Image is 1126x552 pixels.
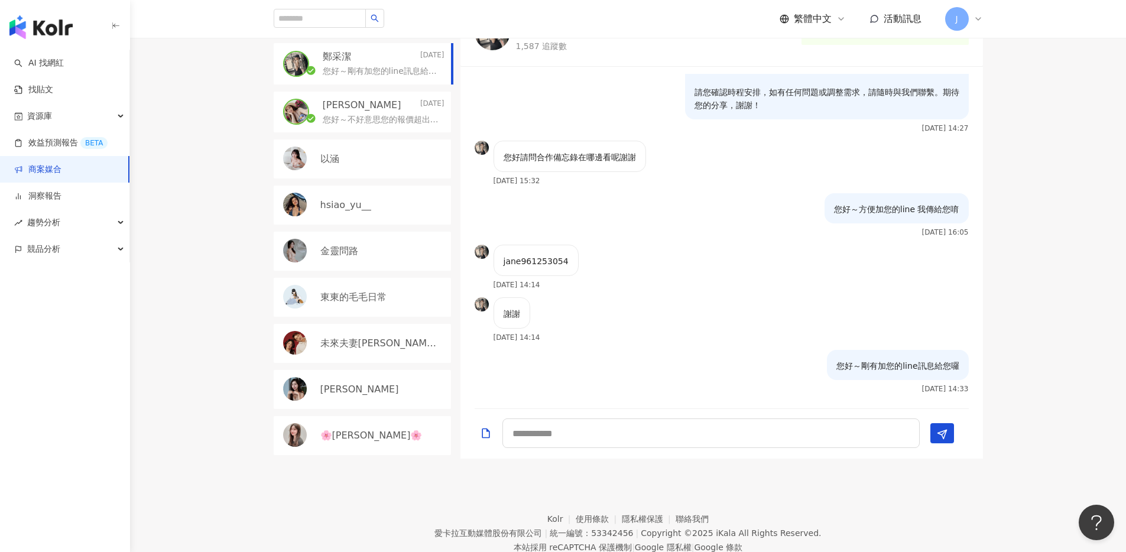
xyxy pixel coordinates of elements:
[283,147,307,170] img: KOL Avatar
[14,84,53,96] a: 找貼文
[576,514,622,524] a: 使用條款
[27,209,60,236] span: 趨勢分析
[371,14,379,22] span: search
[320,291,387,304] p: 東東的毛毛日常
[834,203,959,216] p: 您好～方便加您的line 我傳給您唷
[922,385,969,393] p: [DATE] 14:33
[320,429,423,442] p: 🌸[PERSON_NAME]🌸
[836,359,959,372] p: 您好～剛有加您的line訊息給您囉
[494,177,540,185] p: [DATE] 15:32
[516,41,568,53] p: 1,587 追蹤數
[9,15,73,39] img: logo
[320,199,371,212] p: hsiao_yu__
[434,528,542,538] div: 愛卡拉互動媒體股份有限公司
[284,52,308,76] img: KOL Avatar
[283,285,307,309] img: KOL Avatar
[504,307,520,320] p: 謝謝
[420,99,444,112] p: [DATE]
[14,57,64,69] a: searchAI 找網紅
[504,255,569,268] p: jane961253054
[320,245,358,258] p: 金靈問路
[27,236,60,262] span: 競品分析
[622,514,676,524] a: 隱私權保護
[930,423,954,443] button: Send
[635,543,692,552] a: Google 隱私權
[14,137,108,149] a: 效益預測報告BETA
[955,12,958,25] span: J
[283,423,307,447] img: KOL Avatar
[480,419,492,447] button: Add a file
[632,543,635,552] span: |
[475,141,489,155] img: KOL Avatar
[283,331,307,355] img: KOL Avatar
[320,337,442,350] p: 未來夫妻[PERSON_NAME] & [PERSON_NAME]
[550,528,633,538] div: 統一編號：53342456
[320,383,399,396] p: [PERSON_NAME]
[692,543,695,552] span: |
[323,99,401,112] p: [PERSON_NAME]
[494,333,540,342] p: [DATE] 14:14
[14,219,22,227] span: rise
[1079,505,1114,540] iframe: Help Scout Beacon - Open
[14,164,61,176] a: 商案媒合
[323,66,440,77] p: 您好～剛有加您的line訊息給您囉
[716,528,736,538] a: iKala
[544,528,547,538] span: |
[320,152,339,165] p: 以涵
[794,12,832,25] span: 繁體中文
[323,114,440,126] p: 您好～不好意思您的報價超出我們的預算，還是謝謝您的報名及回覆～
[27,103,52,129] span: 資源庫
[420,50,444,63] p: [DATE]
[284,100,308,124] img: KOL Avatar
[694,543,742,552] a: Google 條款
[323,50,351,63] p: 鄭采潔
[283,377,307,401] img: KOL Avatar
[494,281,540,289] p: [DATE] 14:14
[922,228,969,236] p: [DATE] 16:05
[884,13,921,24] span: 活動訊息
[635,528,638,538] span: |
[283,193,307,216] img: KOL Avatar
[475,297,489,311] img: KOL Avatar
[641,528,821,538] div: Copyright © 2025 All Rights Reserved.
[475,245,489,259] img: KOL Avatar
[547,514,576,524] a: Kolr
[676,514,709,524] a: 聯絡我們
[14,190,61,202] a: 洞察報告
[922,124,969,132] p: [DATE] 14:27
[283,239,307,262] img: KOL Avatar
[504,151,636,164] p: 您好請問合作備忘錄在哪邊看呢謝謝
